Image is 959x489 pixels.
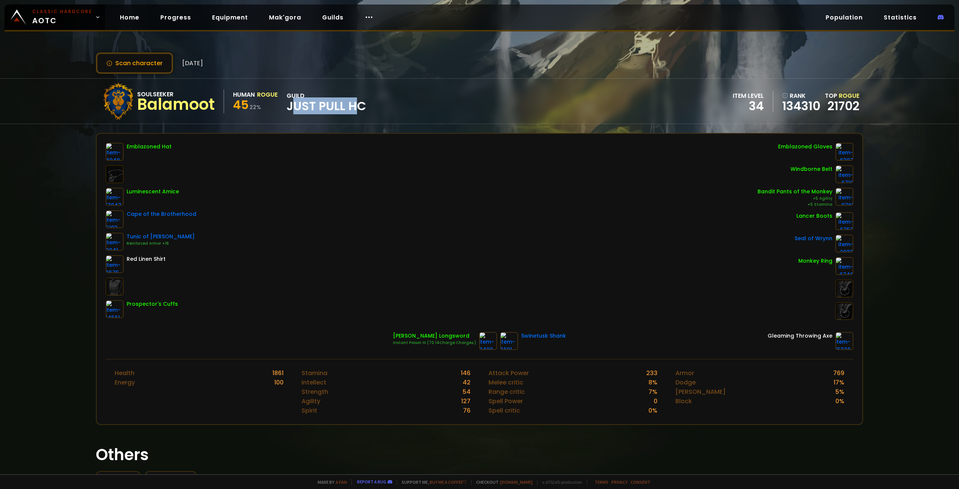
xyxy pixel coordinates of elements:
[675,387,726,396] div: [PERSON_NAME]
[32,8,92,26] span: AOTC
[834,378,844,387] div: 17 %
[393,332,476,340] div: [PERSON_NAME] Longsword
[835,165,853,183] img: item-6719
[835,332,853,350] img: item-15326
[835,257,853,275] img: item-6748
[357,479,386,485] a: Report a bug
[206,10,254,25] a: Equipment
[595,479,608,485] a: Terms
[257,90,278,99] div: Rogue
[778,143,832,151] div: Emblazoned Gloves
[835,143,853,161] img: item-6397
[757,202,832,208] div: +5 Stamina
[302,396,320,406] div: Agility
[757,188,832,196] div: Bandit Pants of the Monkey
[820,10,869,25] a: Population
[798,257,832,265] div: Monkey Ring
[611,479,627,485] a: Privacy
[782,91,820,100] div: rank
[835,212,853,230] img: item-6752
[336,479,347,485] a: a fan
[479,332,497,350] img: item-3400
[463,378,471,387] div: 42
[654,396,657,406] div: 0
[488,406,520,415] div: Spell critic
[878,10,923,25] a: Statistics
[96,52,173,74] button: Scan character
[768,332,832,340] div: Gleaming Throwing Axe
[675,396,692,406] div: Block
[488,378,523,387] div: Melee critic
[839,91,859,100] span: Rogue
[287,100,366,112] span: Just Pull HC
[263,10,307,25] a: Mak'gora
[500,332,518,350] img: item-6691
[287,91,366,112] div: guild
[675,368,694,378] div: Armor
[790,165,832,173] div: Windborne Belt
[397,479,467,485] span: Support me,
[154,10,197,25] a: Progress
[828,97,859,114] a: 21702
[127,241,195,247] div: Reinforced Armor +16
[127,300,178,308] div: Prospector's Cuffs
[106,143,124,161] img: item-4048
[106,210,124,228] img: item-5193
[393,340,476,346] div: Instant Poison III (70 |4Charge:Charges;)
[646,368,657,378] div: 233
[114,10,145,25] a: Home
[106,255,124,273] img: item-2575
[782,100,820,112] a: 134310
[463,387,471,396] div: 54
[96,443,863,467] h1: Others
[537,479,582,485] span: v. d752d5 - production
[835,188,853,206] img: item-9781
[648,387,657,396] div: 7 %
[274,378,284,387] div: 100
[249,103,261,111] small: 22 %
[302,387,328,396] div: Strength
[835,387,844,396] div: 5 %
[835,235,853,253] img: item-2933
[488,396,523,406] div: Spell Power
[137,99,215,110] div: Balamoot
[648,378,657,387] div: 8 %
[461,396,471,406] div: 127
[137,90,215,99] div: Soulseeker
[430,479,467,485] a: Buy me a coffee
[127,210,196,218] div: Cape of the Brotherhood
[106,188,124,206] img: item-17047
[115,368,134,378] div: Health
[630,479,650,485] a: Consent
[825,91,859,100] div: Top
[648,406,657,415] div: 0 %
[272,368,284,378] div: 1861
[471,479,533,485] span: Checkout
[182,58,203,68] span: [DATE]
[4,4,105,30] a: Classic HardcoreAOTC
[313,479,347,485] span: Made by
[795,235,832,242] div: Seal of Wrynn
[463,406,471,415] div: 76
[488,368,529,378] div: Attack Power
[127,233,195,241] div: Tunic of [PERSON_NAME]
[316,10,350,25] a: Guilds
[127,255,166,263] div: Red Linen Shirt
[521,332,566,340] div: Swinetusk Shank
[115,378,135,387] div: Energy
[488,387,525,396] div: Range critic
[302,368,327,378] div: Stamina
[733,91,764,100] div: item level
[127,188,179,196] div: Luminescent Amice
[796,212,832,220] div: Lancer Boots
[106,300,124,318] img: item-14561
[302,406,317,415] div: Spirit
[302,378,326,387] div: Intellect
[500,479,533,485] a: [DOMAIN_NAME]
[757,196,832,202] div: +5 Agility
[461,368,471,378] div: 146
[127,143,172,151] div: Emblazoned Hat
[106,233,124,251] img: item-2041
[733,100,764,112] div: 34
[675,378,696,387] div: Dodge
